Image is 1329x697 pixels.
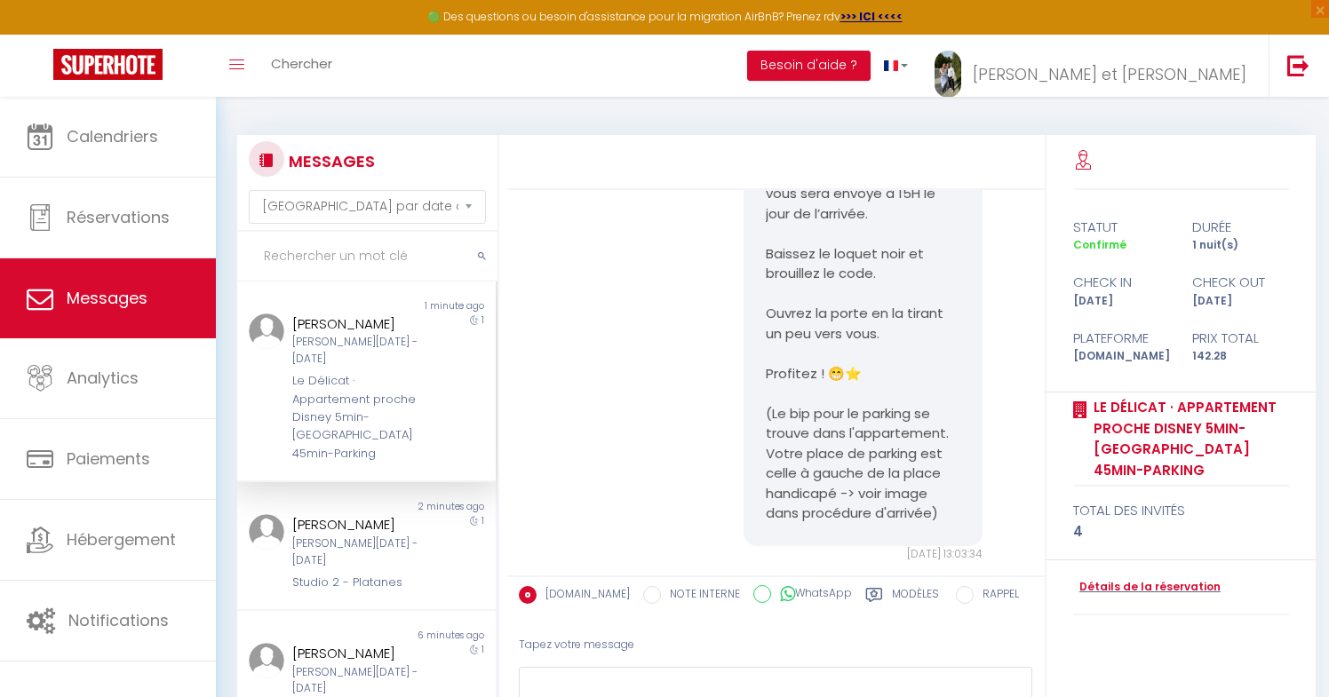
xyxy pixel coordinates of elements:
button: Besoin d'aide ? [747,51,871,81]
div: Studio 2 - Platanes [292,574,419,591]
span: Analytics [67,367,139,389]
label: WhatsApp [771,585,852,605]
div: 1 nuit(s) [1181,237,1300,254]
div: Tapez votre message [519,623,1033,667]
img: Super Booking [53,49,163,80]
div: [DATE] [1181,293,1300,310]
img: ... [249,313,284,349]
h3: MESSAGES [284,141,375,181]
span: Paiements [67,448,150,470]
a: >>> ICI <<<< [840,9,903,24]
img: ... [249,643,284,678]
label: [DOMAIN_NAME] [537,586,630,606]
label: Modèles [892,586,939,608]
div: statut [1062,217,1181,238]
span: Confirmé [1073,237,1126,252]
input: Rechercher un mot clé [237,232,497,281]
label: RAPPEL [974,586,1019,606]
img: ... [935,51,961,98]
div: [PERSON_NAME] [292,313,419,335]
div: [PERSON_NAME][DATE] - [DATE] [292,334,419,368]
div: 1 minute ago [366,299,495,313]
div: Prix total [1181,328,1300,349]
div: [DATE] [1062,293,1181,310]
div: 4 [1073,521,1289,543]
a: Chercher [258,35,346,97]
div: [DOMAIN_NAME] [1062,348,1181,365]
div: check in [1062,272,1181,293]
div: [PERSON_NAME] [292,643,419,664]
a: ... [PERSON_NAME] et [PERSON_NAME] [921,35,1269,97]
div: Plateforme [1062,328,1181,349]
div: check out [1181,272,1300,293]
div: total des invités [1073,500,1289,521]
span: [PERSON_NAME] et [PERSON_NAME] [973,63,1246,85]
img: logout [1287,54,1309,76]
a: Détails de la réservation [1073,579,1221,596]
div: Le Délicat · Appartement proche Disney 5min-[GEOGRAPHIC_DATA] 45min-Parking [292,372,419,463]
span: Hébergement [67,528,176,550]
span: Messages [67,287,147,309]
span: Notifications [68,609,169,631]
div: durée [1181,217,1300,238]
div: [PERSON_NAME][DATE] - [DATE] [292,535,419,569]
div: [PERSON_NAME] [292,514,419,535]
a: Le Délicat · Appartement proche Disney 5min-[GEOGRAPHIC_DATA] 45min-Parking [1087,397,1289,480]
div: 6 minutes ago [366,629,495,643]
span: 1 [481,643,484,656]
span: 1 [481,514,484,527]
span: Chercher [271,54,332,73]
label: NOTE INTERNE [661,586,740,606]
div: 2 minutes ago [366,500,495,514]
div: [DATE] 13:03:34 [744,546,983,563]
img: ... [249,514,284,550]
div: 142.28 [1181,348,1300,365]
span: 1 [481,313,484,327]
span: Calendriers [67,125,158,147]
span: Réservations [67,206,170,228]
